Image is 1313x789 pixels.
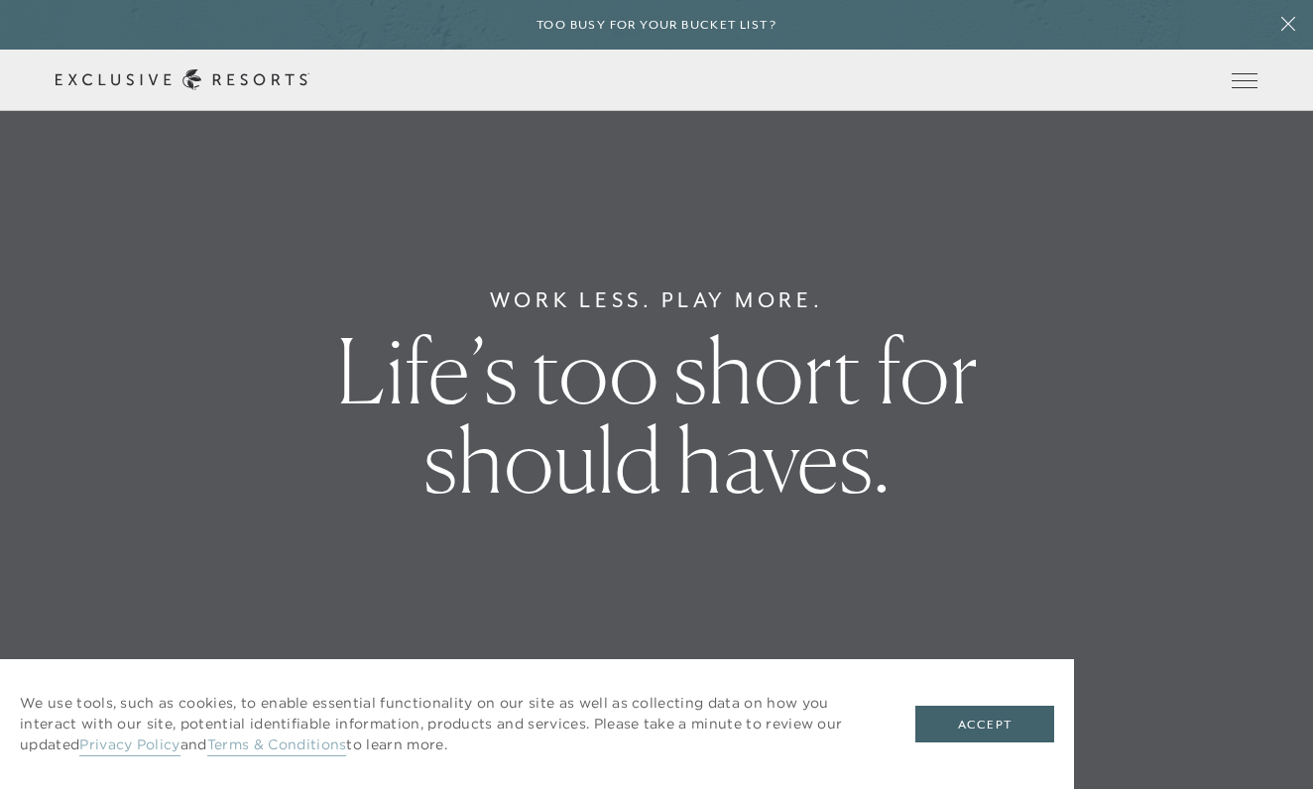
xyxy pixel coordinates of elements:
button: Accept [915,706,1054,743]
p: We use tools, such as cookies, to enable essential functionality on our site as well as collectin... [20,693,876,755]
h6: Work Less. Play More. [490,284,824,316]
button: Open navigation [1232,73,1257,87]
a: Privacy Policy [79,735,179,756]
a: Terms & Conditions [207,735,347,756]
h1: Life’s too short for should haves. [229,326,1083,505]
h6: Too busy for your bucket list? [537,16,776,35]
